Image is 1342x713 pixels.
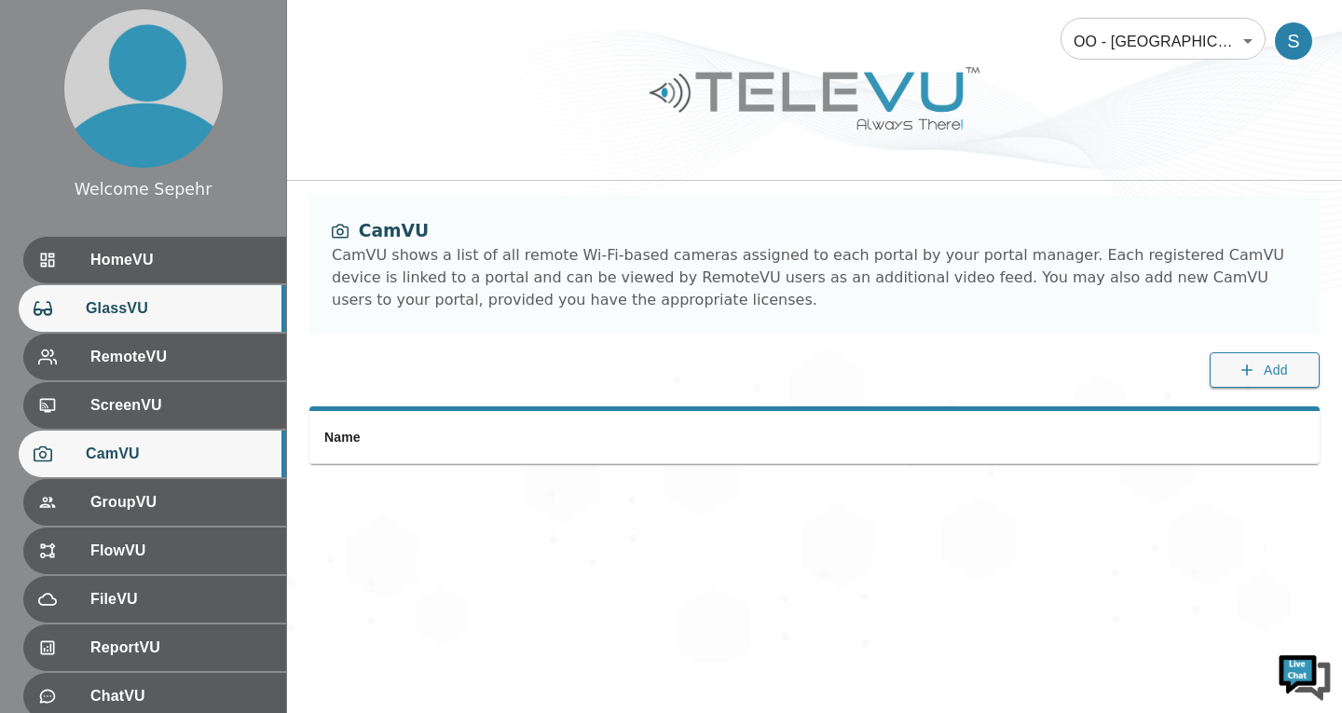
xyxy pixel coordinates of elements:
[90,685,271,707] span: ChatVU
[19,431,286,477] div: CamVU
[64,9,223,168] img: profile.png
[1210,352,1320,389] button: Add
[332,244,1297,311] div: CamVU shows a list of all remote Wi-Fi-based cameras assigned to each portal by your portal manag...
[9,509,355,574] textarea: Type your message and hit 'Enter'
[90,588,271,610] span: FileVU
[647,60,982,137] img: Logo
[23,479,286,526] div: GroupVU
[90,491,271,514] span: GroupVU
[23,576,286,623] div: FileVU
[23,528,286,574] div: FlowVU
[1277,648,1333,704] img: Chat Widget
[309,411,1320,464] table: simple table
[86,443,271,465] span: CamVU
[1061,15,1266,67] div: OO - [GEOGRAPHIC_DATA] - [PERSON_NAME] [MTRP]
[90,637,271,659] span: ReportVU
[90,249,271,271] span: HomeVU
[306,9,350,54] div: Minimize live chat window
[97,98,313,122] div: Chat with us now
[90,540,271,562] span: FlowVU
[23,237,286,283] div: HomeVU
[86,297,271,320] span: GlassVU
[23,624,286,671] div: ReportVU
[23,382,286,429] div: ScreenVU
[32,87,78,133] img: d_736959983_company_1615157101543_736959983
[332,218,1297,244] div: CamVU
[108,235,257,423] span: We're online!
[75,177,212,201] div: Welcome Sepehr
[90,394,271,417] span: ScreenVU
[19,285,286,332] div: GlassVU
[90,346,271,368] span: RemoteVU
[324,430,361,445] span: Name
[23,334,286,380] div: RemoteVU
[1264,359,1288,382] span: Add
[1275,22,1312,60] div: S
